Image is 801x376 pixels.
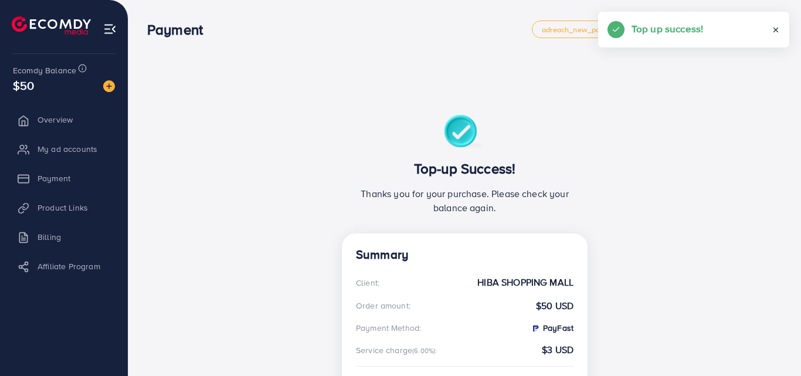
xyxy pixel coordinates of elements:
[356,248,573,262] h4: Summary
[13,65,76,76] span: Ecomdy Balance
[103,80,115,92] img: image
[356,187,573,215] p: Thanks you for your purchase. Please check your balance again.
[12,16,91,35] img: logo
[13,77,34,94] span: $50
[531,322,573,334] strong: PayFast
[356,322,421,334] div: Payment Method:
[477,276,573,289] strong: HIBA SHOPPING MALL
[531,324,540,333] img: PayFast
[444,115,486,151] img: success
[536,299,573,313] strong: $50 USD
[103,22,117,36] img: menu
[542,26,620,33] span: adreach_new_package
[356,344,441,356] div: Service charge
[356,160,573,177] h3: Top-up Success!
[356,300,410,311] div: Order amount:
[632,21,703,36] h5: Top up success!
[412,346,437,355] small: (6.00%):
[356,277,379,289] div: Client:
[542,343,573,357] strong: $3 USD
[532,21,630,38] a: adreach_new_package
[147,21,212,38] h3: Payment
